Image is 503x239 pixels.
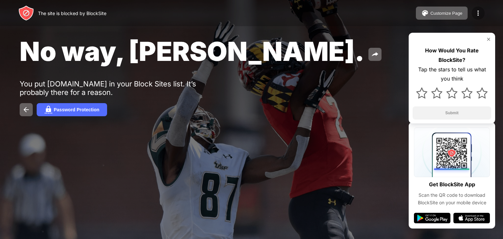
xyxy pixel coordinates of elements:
div: The site is blocked by BlockSite [38,10,106,16]
img: star.svg [476,87,488,99]
div: Tap the stars to tell us what you think [413,65,491,84]
button: Password Protection [37,103,107,116]
img: app-store.svg [453,213,490,223]
button: Submit [413,106,491,119]
img: star.svg [446,87,457,99]
img: qrcode.svg [414,127,490,177]
div: Scan the QR code to download BlockSite on your mobile device [414,192,490,206]
img: menu-icon.svg [474,9,482,17]
button: Customize Page [416,7,468,20]
img: star.svg [461,87,473,99]
div: Customize Page [430,11,462,16]
img: header-logo.svg [18,5,34,21]
img: google-play.svg [414,213,451,223]
img: star.svg [431,87,442,99]
div: You put [DOMAIN_NAME] in your Block Sites list. It’s probably there for a reason. [20,80,222,97]
img: pallet.svg [421,9,429,17]
img: rate-us-close.svg [486,37,491,42]
img: star.svg [416,87,427,99]
div: Get BlockSite App [429,180,475,189]
span: No way, [PERSON_NAME]. [20,35,364,67]
div: How Would You Rate BlockSite? [413,46,491,65]
img: share.svg [371,50,379,58]
div: Password Protection [54,107,99,112]
img: password.svg [45,106,52,114]
img: back.svg [22,106,30,114]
